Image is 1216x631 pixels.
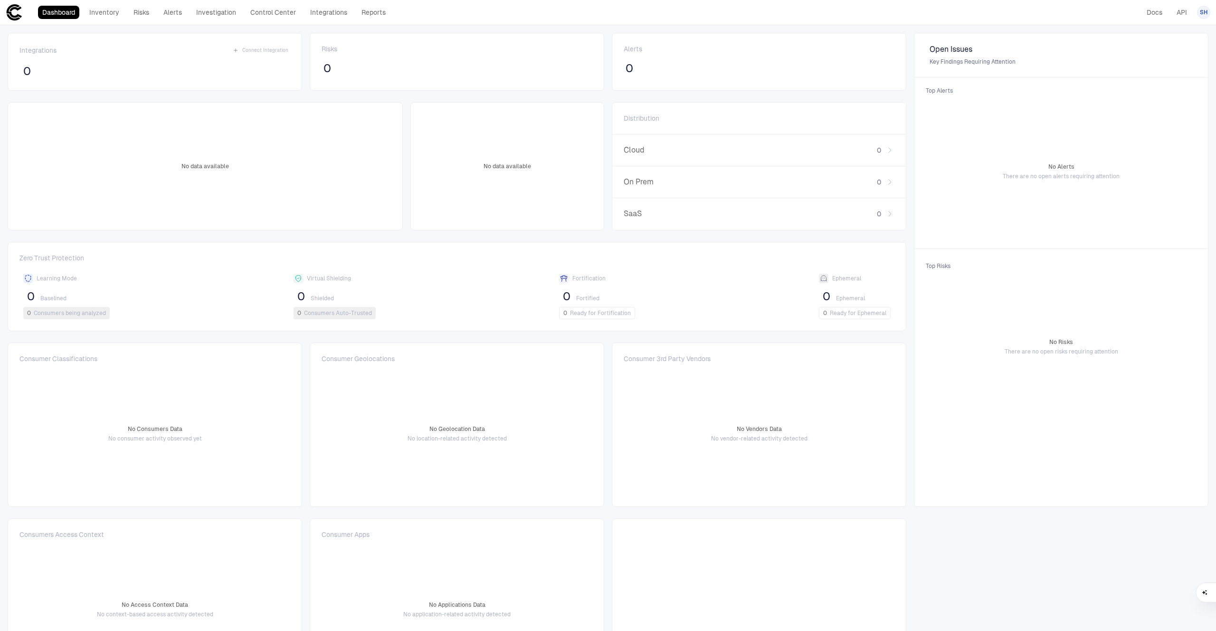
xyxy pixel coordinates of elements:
a: Docs [1142,6,1167,19]
a: API [1172,6,1191,19]
span: There are no open risks requiring attention [1005,348,1118,355]
button: SH [1197,6,1210,19]
a: Dashboard [38,6,79,19]
span: Shielded [311,295,334,302]
span: 0 [877,146,881,154]
button: 0 [819,289,834,304]
span: Distribution [624,114,659,123]
span: Top Risks [920,257,1202,276]
span: No consumer activity observed yet [108,435,202,442]
span: Zero Trust Protection [19,254,894,266]
span: No context-based access activity detected [97,611,213,618]
span: Ready for Ephemeral [830,309,886,317]
span: 0 [323,61,331,76]
a: Investigation [192,6,240,19]
span: Baselined [40,295,66,302]
a: Inventory [85,6,123,19]
span: Cloud [624,145,712,155]
span: 0 [563,289,570,304]
span: Fortified [576,295,599,302]
span: Consumer Geolocations [322,354,395,363]
button: Connect Integration [231,45,290,56]
span: On Prem [624,177,712,187]
span: There are no open alerts requiring attention [1003,172,1120,180]
span: No Vendors Data [737,425,782,433]
span: Ready for Fortification [570,309,631,317]
span: No Geolocation Data [429,425,485,433]
a: Alerts [159,6,186,19]
span: Consumer Classifications [19,354,97,363]
span: Open Issues [930,45,1193,54]
span: No application-related activity detected [403,611,511,618]
span: No Consumers Data [128,425,182,433]
span: Key Findings Requiring Attention [930,58,1193,66]
button: 0Ready for Ephemeral [819,307,891,319]
span: Ephemeral [832,275,861,282]
button: 0 [559,289,574,304]
span: No Alerts [1048,163,1074,171]
span: Consumer 3rd Party Vendors [624,354,711,363]
span: 0 [823,289,830,304]
span: 0 [27,289,35,304]
span: 0 [563,309,567,317]
button: 0Ready for Fortification [559,307,635,319]
span: No vendor-related activity detected [711,435,807,442]
button: 0 [23,289,38,304]
span: 0 [877,210,881,218]
a: Integrations [306,6,351,19]
button: 0 [624,61,635,76]
span: 0 [626,61,633,76]
span: SH [1200,9,1208,16]
span: Integrations [19,46,57,55]
span: Learning Mode [37,275,77,282]
span: 0 [823,309,827,317]
span: No location-related activity detected [408,435,507,442]
span: Consumers Access Context [19,530,104,539]
a: Risks [129,6,153,19]
span: Connect Integration [242,47,288,54]
span: Virtual Shielding [307,275,351,282]
span: SaaS [624,209,712,219]
span: Fortification [572,275,606,282]
span: Top Alerts [920,81,1202,100]
span: Alerts [624,45,642,53]
span: No Risks [1049,338,1073,346]
button: 0 [322,61,333,76]
span: Consumer Apps [322,530,370,539]
span: Risks [322,45,337,53]
span: No data available [181,163,229,170]
span: No Access Context Data [122,601,188,609]
button: 0 [19,64,35,79]
span: 0 [877,178,881,186]
a: Control Center [246,6,300,19]
span: No data available [484,163,531,170]
span: 0 [23,64,31,78]
span: Ephemeral [836,295,865,302]
button: 0 [294,289,309,304]
a: Reports [357,6,390,19]
span: No Applications Data [429,601,485,609]
span: 0 [297,289,305,304]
